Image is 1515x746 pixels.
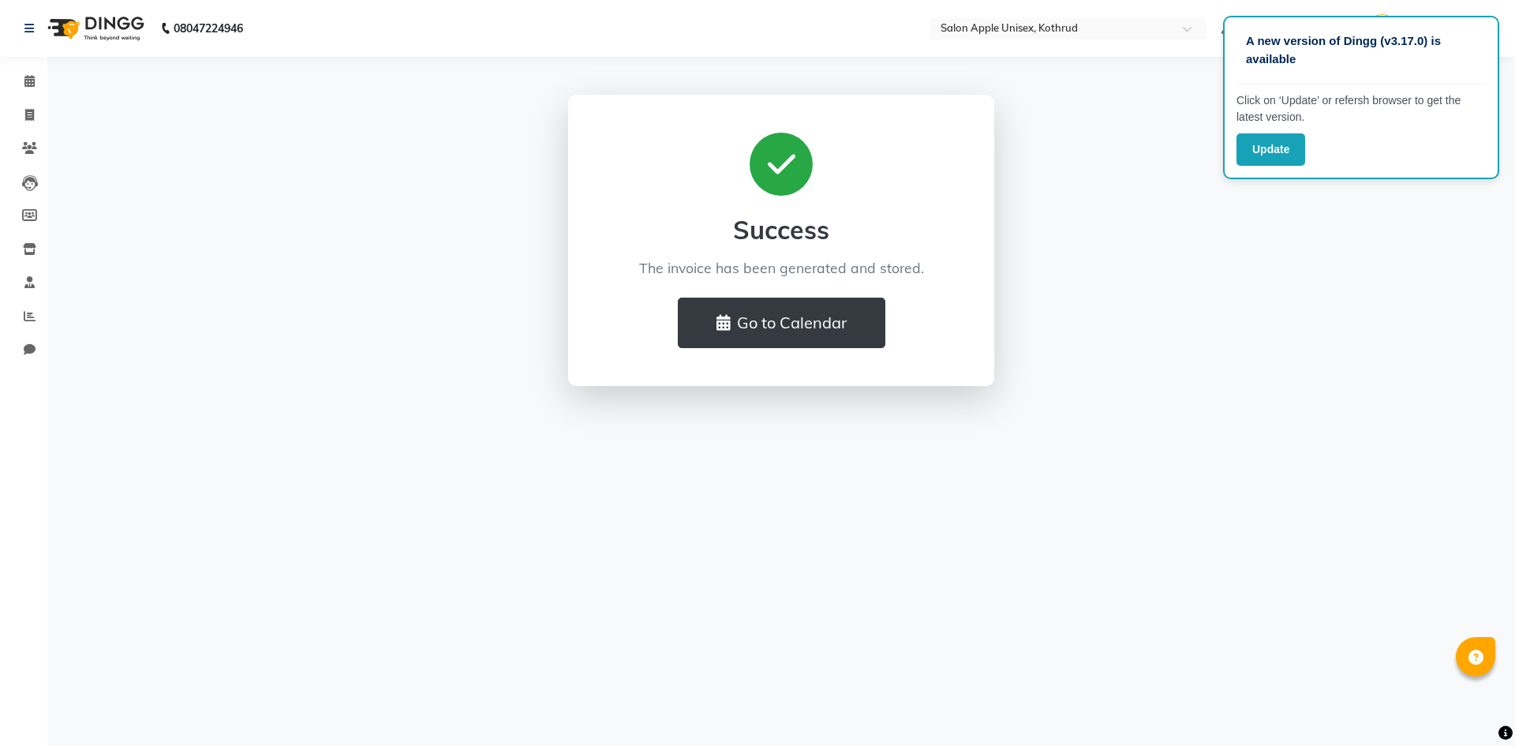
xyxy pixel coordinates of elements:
p: The invoice has been generated and stored. [606,257,956,278]
img: logo [40,6,148,51]
iframe: chat widget [1449,683,1499,730]
button: Update [1236,133,1305,166]
h2: Success [606,215,956,245]
p: Click on ‘Update’ or refersh browser to get the latest version. [1236,92,1486,126]
button: Go to Calendar [678,298,885,348]
img: outlet manager [1368,14,1396,42]
b: 08047224946 [174,6,243,51]
p: A new version of Dingg (v3.17.0) is available [1246,32,1476,68]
